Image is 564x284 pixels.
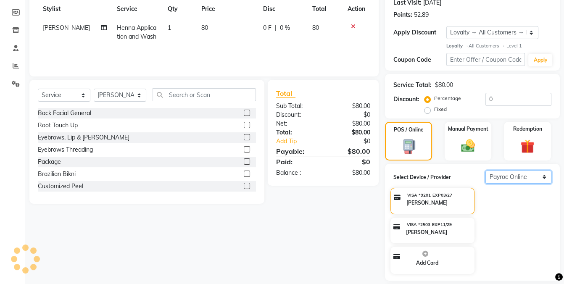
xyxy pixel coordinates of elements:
[435,81,453,89] div: $80.00
[323,146,377,156] div: $80.00
[38,145,93,154] div: Eyebrows Threading
[312,24,319,32] span: 80
[274,24,276,32] span: |
[270,146,323,156] div: Payable:
[323,110,377,119] div: $0
[393,81,432,89] div: Service Total:
[270,102,323,110] div: Sub Total:
[323,168,377,177] div: $80.00
[263,24,271,32] span: 0 F
[393,95,419,104] div: Discount:
[153,88,256,101] input: Search or Scan
[446,53,525,66] input: Enter Offer / Coupon Code
[276,89,295,98] span: Total
[38,121,78,130] div: Root Touch Up
[393,174,485,181] label: Select Device / Provider
[414,11,429,19] div: 52.89
[457,138,480,154] img: _cash.svg
[323,119,377,128] div: $80.00
[394,126,424,134] label: POS / Online
[323,157,377,167] div: $0
[513,125,542,133] label: Redemption
[270,168,323,177] div: Balance :
[270,119,323,128] div: Net:
[434,95,461,102] label: Percentage
[446,42,551,50] div: All Customers → Level 1
[38,158,61,166] div: Package
[528,54,552,66] button: Apply
[446,43,469,49] strong: Loyalty →
[270,157,323,167] div: Paid:
[393,28,446,37] div: Apply Discount
[168,24,171,32] span: 1
[416,259,438,267] p: Add Card
[38,109,91,118] div: Back Facial General
[406,199,448,207] p: [PERSON_NAME]
[398,139,419,154] img: _pos-terminal.svg
[516,138,539,155] img: _gift.svg
[323,128,377,137] div: $80.00
[393,55,446,64] div: Coupon Code
[432,221,452,228] p: EXP11/29
[432,192,452,198] p: EXP03/27
[323,102,377,110] div: $80.00
[448,125,488,133] label: Manual Payment
[434,105,447,113] label: Fixed
[201,24,208,32] span: 80
[407,192,417,198] p: VISA
[279,24,290,32] span: 0 %
[270,128,323,137] div: Total:
[332,137,377,146] div: $0
[407,221,416,228] p: VISA
[270,110,323,119] div: Discount:
[406,229,447,236] p: [PERSON_NAME]
[270,137,332,146] a: Add Tip
[38,133,129,142] div: Eyebrows, Lip & [PERSON_NAME]
[117,24,156,40] span: Henna Application and Wash
[393,11,412,19] div: Points:
[43,24,90,32] span: [PERSON_NAME]
[38,182,83,191] div: Customized Peel
[418,221,430,228] p: *2503
[419,192,431,198] p: *9201
[38,170,76,179] div: Brazilian Bikni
